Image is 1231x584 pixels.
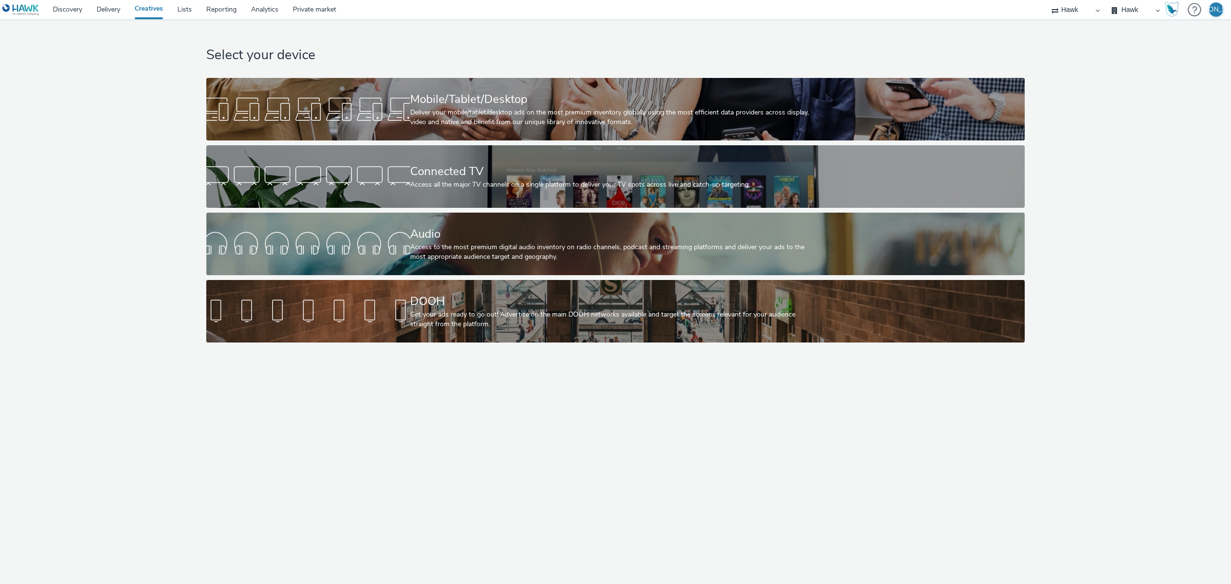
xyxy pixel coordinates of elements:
div: Deliver your mobile/tablet/desktop ads on the most premium inventory globally using the most effi... [410,108,817,127]
div: DOOH [410,293,817,310]
div: Access to the most premium digital audio inventory on radio channels, podcast and streaming platf... [410,242,817,262]
div: Connected TV [410,163,817,180]
a: Connected TVAccess all the major TV channels on a single platform to deliver your TV spots across... [206,145,1025,208]
div: Get your ads ready to go out! Advertise on the main DOOH networks available and target the screen... [410,310,817,330]
div: Access all the major TV channels on a single platform to deliver your TV spots across live and ca... [410,180,817,190]
div: Audio [410,226,817,242]
h1: Select your device [206,46,1025,64]
img: Hawk Academy [1165,2,1179,17]
div: Mobile/Tablet/Desktop [410,91,817,108]
a: Hawk Academy [1165,2,1183,17]
a: Mobile/Tablet/DesktopDeliver your mobile/tablet/desktop ads on the most premium inventory globall... [206,78,1025,140]
img: undefined Logo [2,4,39,16]
a: DOOHGet your ads ready to go out! Advertise on the main DOOH networks available and target the sc... [206,280,1025,343]
a: AudioAccess to the most premium digital audio inventory on radio channels, podcast and streaming ... [206,213,1025,275]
